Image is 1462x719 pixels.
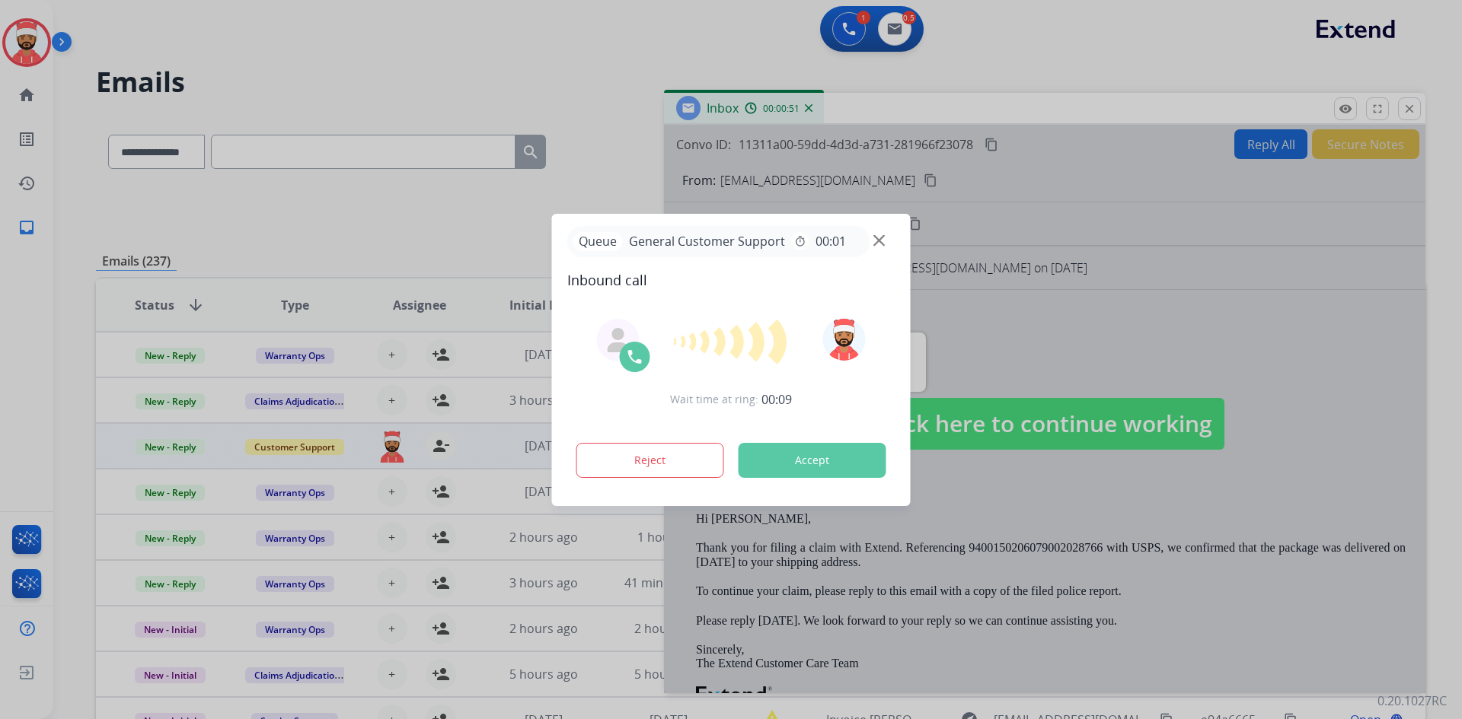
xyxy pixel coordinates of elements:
[567,269,895,291] span: Inbound call
[873,234,885,246] img: close-button
[1377,692,1447,710] p: 0.20.1027RC
[816,232,846,250] span: 00:01
[761,390,792,409] span: 00:09
[794,235,806,247] mat-icon: timer
[606,328,630,352] img: agent-avatar
[576,443,724,478] button: Reject
[670,392,758,407] span: Wait time at ring:
[573,232,623,251] p: Queue
[623,232,791,250] span: General Customer Support
[626,348,644,366] img: call-icon
[739,443,886,478] button: Accept
[822,318,865,361] img: avatar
